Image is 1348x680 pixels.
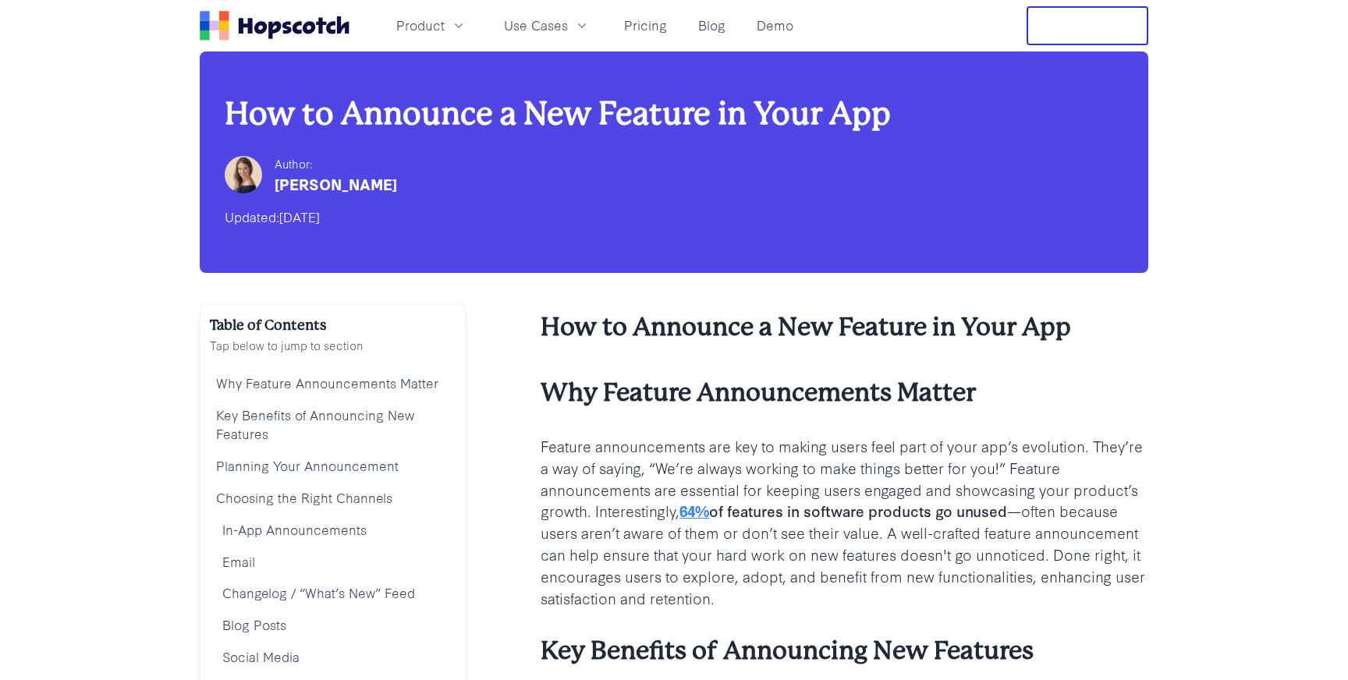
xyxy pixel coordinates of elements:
a: Blog [692,12,732,38]
button: Use Cases [495,12,599,38]
h3: Key Benefits of Announcing New Features [541,634,1148,668]
div: Author: [275,154,397,173]
a: Changelog / “What’s New” Feed [210,577,456,609]
a: Demo [750,12,800,38]
div: [PERSON_NAME] [275,173,397,195]
h2: How to Announce a New Feature in Your App [541,310,1148,345]
a: Choosing the Right Channels [210,482,456,514]
a: Home [200,11,349,41]
a: In-App Announcements [210,514,456,546]
a: Pricing [618,12,673,38]
a: Social Media [210,641,456,673]
a: Email [210,546,456,578]
button: Free Trial [1027,6,1148,45]
h3: Why Feature Announcements Matter [541,376,1148,410]
button: Product [387,12,476,38]
a: Blog Posts [210,609,456,641]
p: Feature announcements are key to making users feel part of your app’s evolution. They’re a way of... [541,435,1148,609]
h2: Table of Contents [210,314,456,336]
h1: How to Announce a New Feature in Your App [225,95,1123,133]
a: 64% [679,500,709,521]
div: Updated: [225,204,1123,229]
b: of features in software products go unused [709,500,1007,521]
p: Tap below to jump to section [210,336,456,355]
span: Product [396,16,445,35]
img: Hailey Friedman [225,156,262,193]
span: Use Cases [504,16,568,35]
a: Planning Your Announcement [210,450,456,482]
time: [DATE] [279,207,320,225]
a: Key Benefits of Announcing New Features [210,399,456,451]
a: Why Feature Announcements Matter [210,367,456,399]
